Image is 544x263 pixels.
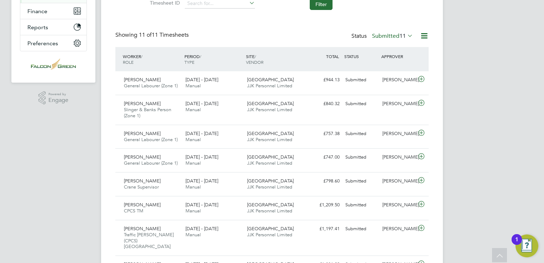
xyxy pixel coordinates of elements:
[200,53,201,59] span: /
[123,59,134,65] span: ROLE
[31,58,76,70] img: falcongreen-logo-retina.png
[342,98,380,110] div: Submitted
[139,31,189,38] span: 11 Timesheets
[342,199,380,211] div: Submitted
[139,31,152,38] span: 11 of
[247,226,294,232] span: [GEOGRAPHIC_DATA]
[121,50,183,68] div: WORKER
[124,130,161,136] span: [PERSON_NAME]
[124,136,178,143] span: General Labourer (Zone 1)
[342,223,380,235] div: Submitted
[185,232,201,238] span: Manual
[247,232,292,238] span: JJK Personnel Limited
[247,83,292,89] span: JJK Personnel Limited
[380,175,417,187] div: [PERSON_NAME]
[27,40,58,47] span: Preferences
[342,128,380,140] div: Submitted
[38,91,69,105] a: Powered byEngage
[380,50,417,63] div: APPROVER
[380,151,417,163] div: [PERSON_NAME]
[124,107,171,119] span: Slinger & Banks Person (Zone 1)
[124,208,143,214] span: CPCS TM
[20,19,87,35] button: Reports
[185,202,218,208] span: [DATE] - [DATE]
[255,53,256,59] span: /
[380,74,417,86] div: [PERSON_NAME]
[305,74,342,86] div: £944.13
[247,208,292,214] span: JJK Personnel Limited
[185,83,201,89] span: Manual
[351,31,414,41] div: Status
[124,226,161,232] span: [PERSON_NAME]
[124,178,161,184] span: [PERSON_NAME]
[305,98,342,110] div: £840.32
[185,178,218,184] span: [DATE] - [DATE]
[342,50,380,63] div: STATUS
[342,175,380,187] div: Submitted
[124,77,161,83] span: [PERSON_NAME]
[27,8,47,15] span: Finance
[48,97,68,103] span: Engage
[372,32,413,40] label: Submitted
[516,234,538,257] button: Open Resource Center, 1 new notification
[185,77,218,83] span: [DATE] - [DATE]
[326,53,339,59] span: TOTAL
[20,3,87,19] button: Finance
[380,199,417,211] div: [PERSON_NAME]
[27,24,48,31] span: Reports
[141,53,142,59] span: /
[380,98,417,110] div: [PERSON_NAME]
[247,107,292,113] span: JJK Personnel Limited
[185,208,201,214] span: Manual
[247,136,292,143] span: JJK Personnel Limited
[305,175,342,187] div: £798.60
[124,160,178,166] span: General Labourer (Zone 1)
[247,178,294,184] span: [GEOGRAPHIC_DATA]
[183,50,244,68] div: PERIOD
[185,160,201,166] span: Manual
[380,128,417,140] div: [PERSON_NAME]
[247,202,294,208] span: [GEOGRAPHIC_DATA]
[124,232,174,250] span: Traffic [PERSON_NAME] (CPCS) [GEOGRAPHIC_DATA]
[185,100,218,107] span: [DATE] - [DATE]
[342,74,380,86] div: Submitted
[185,184,201,190] span: Manual
[185,136,201,143] span: Manual
[48,91,68,97] span: Powered by
[124,83,178,89] span: General Labourer (Zone 1)
[305,151,342,163] div: £747.00
[399,32,406,40] span: 11
[305,199,342,211] div: £1,209.50
[244,50,306,68] div: SITE
[20,35,87,51] button: Preferences
[247,154,294,160] span: [GEOGRAPHIC_DATA]
[184,59,194,65] span: TYPE
[185,226,218,232] span: [DATE] - [DATE]
[305,223,342,235] div: £1,197.41
[342,151,380,163] div: Submitted
[247,160,292,166] span: JJK Personnel Limited
[124,184,159,190] span: Crane Supervisor
[247,184,292,190] span: JJK Personnel Limited
[305,128,342,140] div: £757.38
[115,31,190,39] div: Showing
[515,239,518,249] div: 1
[247,130,294,136] span: [GEOGRAPHIC_DATA]
[20,58,87,70] a: Go to home page
[124,202,161,208] span: [PERSON_NAME]
[247,77,294,83] span: [GEOGRAPHIC_DATA]
[185,154,218,160] span: [DATE] - [DATE]
[380,223,417,235] div: [PERSON_NAME]
[246,59,263,65] span: VENDOR
[185,130,218,136] span: [DATE] - [DATE]
[247,100,294,107] span: [GEOGRAPHIC_DATA]
[185,107,201,113] span: Manual
[124,154,161,160] span: [PERSON_NAME]
[124,100,161,107] span: [PERSON_NAME]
